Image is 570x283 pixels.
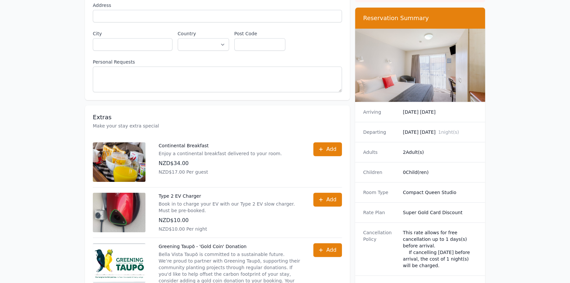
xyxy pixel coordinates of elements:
div: This rate allows for free cancellation up to 1 days(s) before arrival. If cancelling [DATE] befor... [403,229,477,269]
span: Add [326,145,336,153]
p: NZD$17.00 Per guest [159,169,282,175]
p: NZD$10.00 [159,216,300,224]
dt: Cancellation Policy [363,229,398,269]
span: Add [326,246,336,254]
dd: Super Gold Card Discount [403,209,477,216]
label: Address [93,2,342,9]
label: Country [178,30,229,37]
h3: Reservation Summary [363,14,477,22]
p: NZD$10.00 Per night [159,226,300,232]
img: Type 2 EV Charger [93,193,145,232]
img: Compact Queen Studio [355,29,485,102]
span: Add [326,196,336,204]
label: City [93,30,172,37]
button: Add [313,142,342,156]
dt: Room Type [363,189,398,196]
dt: Rate Plan [363,209,398,216]
img: Greening Taupō - 'Gold Coin' Donation [93,243,145,283]
p: NZD$34.00 [159,159,282,167]
dt: Departing [363,129,398,135]
p: Make your stay extra special [93,123,342,129]
p: Continental Breakfast [159,142,282,149]
dd: [DATE] [DATE] [403,109,477,115]
span: 1 night(s) [438,129,459,135]
dd: [DATE] [DATE] [403,129,477,135]
button: Add [313,243,342,257]
p: Type 2 EV Charger [159,193,300,199]
dt: Children [363,169,398,176]
h3: Extras [93,113,342,121]
dd: 0 Child(ren) [403,169,477,176]
img: Continental Breakfast [93,142,145,182]
label: Personal Requests [93,59,342,65]
button: Add [313,193,342,207]
dt: Adults [363,149,398,156]
dd: Compact Queen Studio [403,189,477,196]
p: Greening Taupō - 'Gold Coin' Donation [159,243,300,250]
dt: Arriving [363,109,398,115]
label: Post Code [234,30,286,37]
p: Book in to charge your EV with our Type 2 EV slow charger. Must be pre-booked. [159,201,300,214]
p: Enjoy a continental breakfast delivered to your room. [159,150,282,157]
dd: 2 Adult(s) [403,149,477,156]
